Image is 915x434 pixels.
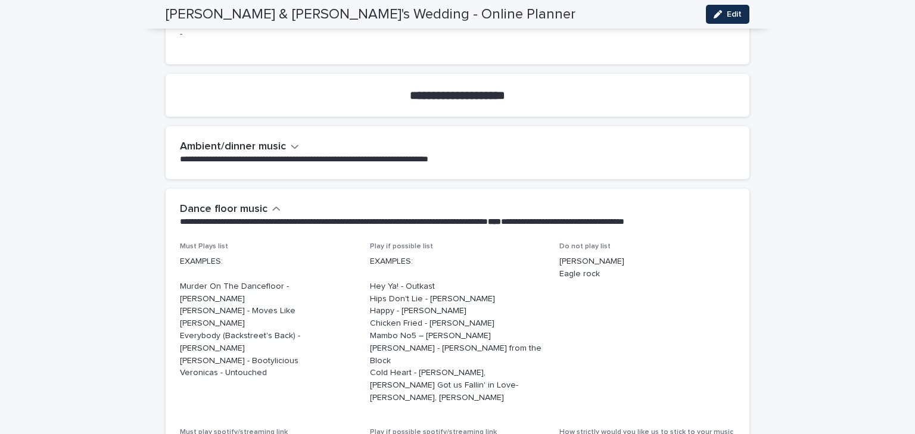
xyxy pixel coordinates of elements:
[727,10,742,18] span: Edit
[180,203,267,216] h2: Dance floor music
[180,140,299,154] button: Ambient/dinner music
[370,243,433,250] span: Play if possible list
[166,6,575,23] h2: [PERSON_NAME] & [PERSON_NAME]'s Wedding - Online Planner
[180,243,228,250] span: Must Plays list
[180,140,286,154] h2: Ambient/dinner music
[180,255,356,379] p: EXAMPLES: Murder On The Dancefloor - [PERSON_NAME] [PERSON_NAME] - Moves Like [PERSON_NAME] Every...
[370,255,546,404] p: EXAMPLES: Hey Ya! - Outkast Hips Don't Lie - [PERSON_NAME] Happy - [PERSON_NAME] Chicken Fried - ...
[180,28,735,40] p: -
[559,243,611,250] span: Do not play list
[180,203,281,216] button: Dance floor music
[706,5,749,24] button: Edit
[559,255,735,280] p: [PERSON_NAME] Eagle rock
